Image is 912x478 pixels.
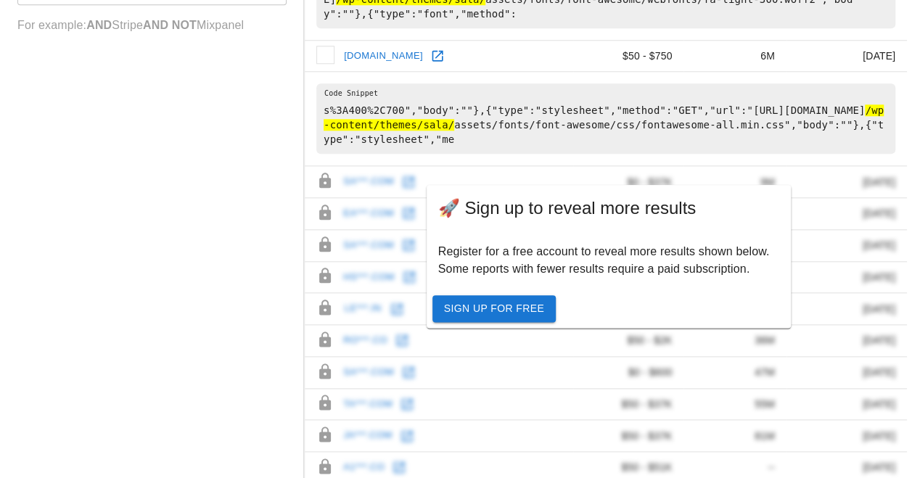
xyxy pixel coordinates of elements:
[143,19,197,31] b: AND NOT
[316,67,338,88] a: Open correlate.com in new window
[456,45,542,67] a: [DOMAIN_NAME]
[438,243,780,278] p: Register for a free account to reveal more results shown below. Some reports with fewer results r...
[573,40,683,94] td: $50 - $750
[432,295,556,322] a: Sign Up For Free
[683,40,786,94] td: 6M
[316,105,895,176] pre: s%3A400%2C700","body":""},{"type":"stylesheet","method":"GET","url":"[URL][DOMAIN_NAME] assets/fo...
[316,48,450,64] img: correlate.com icon
[438,197,780,220] span: 🚀 Sign up to reveal more results
[86,19,112,31] b: AND
[786,40,907,94] td: [DATE]
[17,17,287,34] p: For example: Stripe Mixpanel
